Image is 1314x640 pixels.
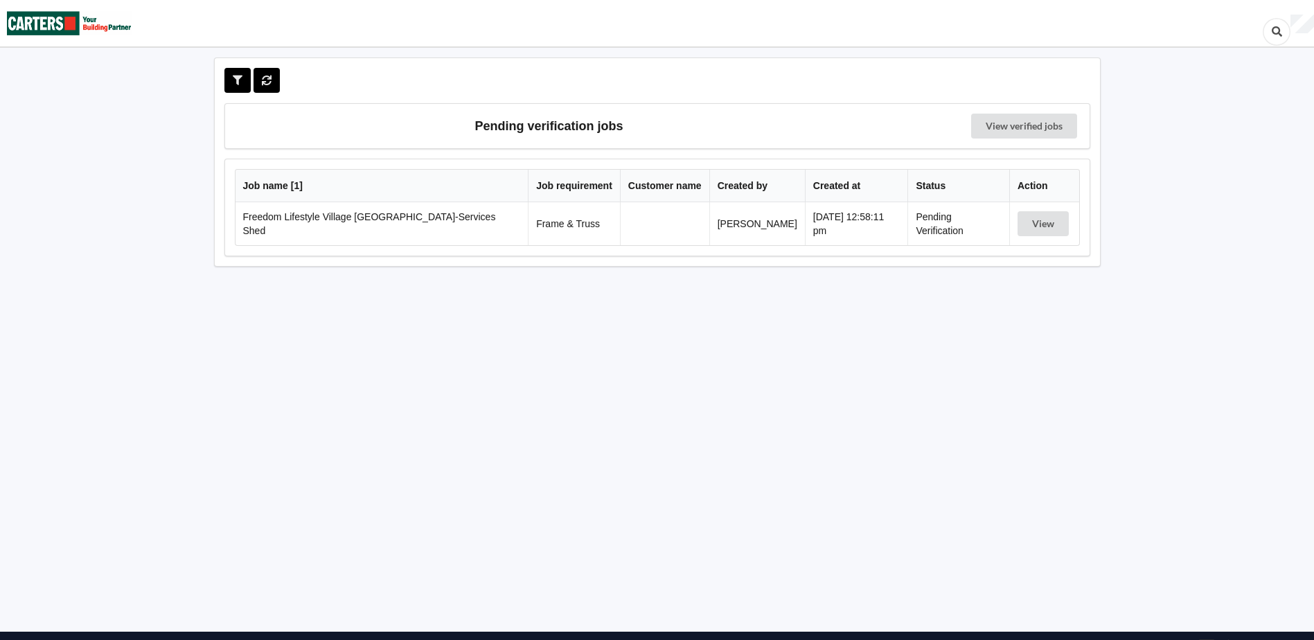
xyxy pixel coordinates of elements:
[709,170,805,202] th: Created by
[805,170,908,202] th: Created at
[971,114,1077,139] a: View verified jobs
[528,170,620,202] th: Job requirement
[907,202,1009,245] td: Pending Verification
[1018,211,1069,236] button: View
[620,170,709,202] th: Customer name
[1009,170,1079,202] th: Action
[805,202,908,245] td: [DATE] 12:58:11 pm
[709,202,805,245] td: [PERSON_NAME]
[1018,218,1072,229] a: View
[907,170,1009,202] th: Status
[236,202,529,245] td: Freedom Lifestyle Village [GEOGRAPHIC_DATA]-Services Shed
[7,1,132,46] img: Carters
[235,114,864,139] h3: Pending verification jobs
[236,170,529,202] th: Job name [ 1 ]
[1290,15,1314,34] div: User Profile
[528,202,620,245] td: Frame & Truss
